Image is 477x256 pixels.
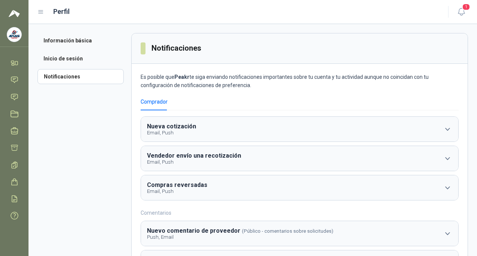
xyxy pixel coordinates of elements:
[462,3,470,11] span: 1
[141,98,168,106] div: Comprador
[147,123,196,130] b: Nueva cotización
[141,221,458,246] button: Nuevo comentario de proveedor(Público - comentarios sobre solicitudes)Push, Email
[141,146,458,171] button: Vendedor envío una recotizaciónEmail, Push
[37,69,124,84] a: Notificaciones
[141,117,458,142] button: Nueva cotizaciónEmail, Push
[37,51,124,66] a: Inicio de sesión
[141,73,459,89] p: Es posible que te siga enviando notificaciones importantes sobre tu cuenta y tu actividad aunque ...
[151,42,202,54] h3: Notificaciones
[174,74,189,80] b: Peakr
[242,228,333,234] span: (Público - comentarios sobre solicitudes)
[37,33,124,48] a: Información básica
[147,227,240,234] b: Nuevo comentario de proveedor
[147,130,198,136] p: Email, Push
[9,9,20,18] img: Logo peakr
[147,152,241,159] b: Vendedor envío una recotización
[53,6,70,17] h1: Perfil
[7,27,21,42] img: Company Logo
[147,234,333,240] p: Push, Email
[147,159,243,165] p: Email, Push
[147,188,209,194] p: Email, Push
[147,181,207,188] b: Compras reversadas
[454,5,468,19] button: 1
[141,209,459,217] h3: Comentarios
[141,175,458,200] button: Compras reversadasEmail, Push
